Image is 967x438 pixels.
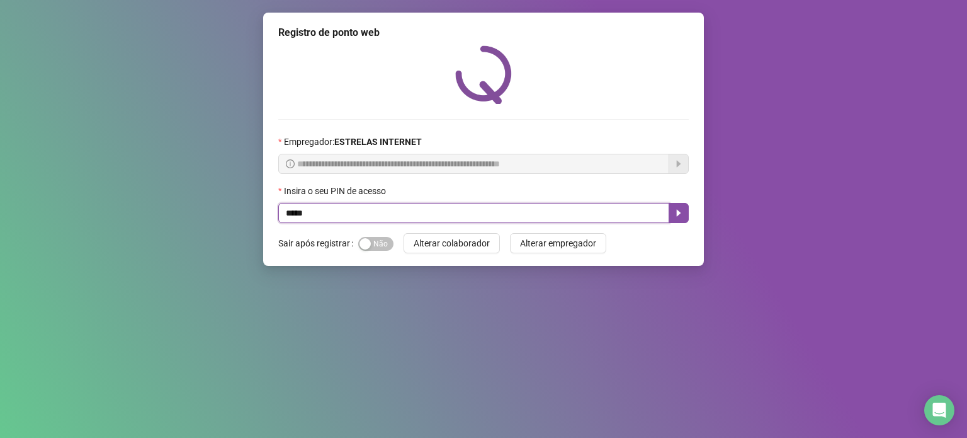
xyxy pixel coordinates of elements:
[414,236,490,250] span: Alterar colaborador
[404,233,500,253] button: Alterar colaborador
[674,208,684,218] span: caret-right
[278,184,394,198] label: Insira o seu PIN de acesso
[278,233,358,253] label: Sair após registrar
[284,135,422,149] span: Empregador :
[510,233,606,253] button: Alterar empregador
[520,236,596,250] span: Alterar empregador
[334,137,422,147] strong: ESTRELAS INTERNET
[455,45,512,104] img: QRPoint
[286,159,295,168] span: info-circle
[924,395,954,425] div: Open Intercom Messenger
[278,25,689,40] div: Registro de ponto web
